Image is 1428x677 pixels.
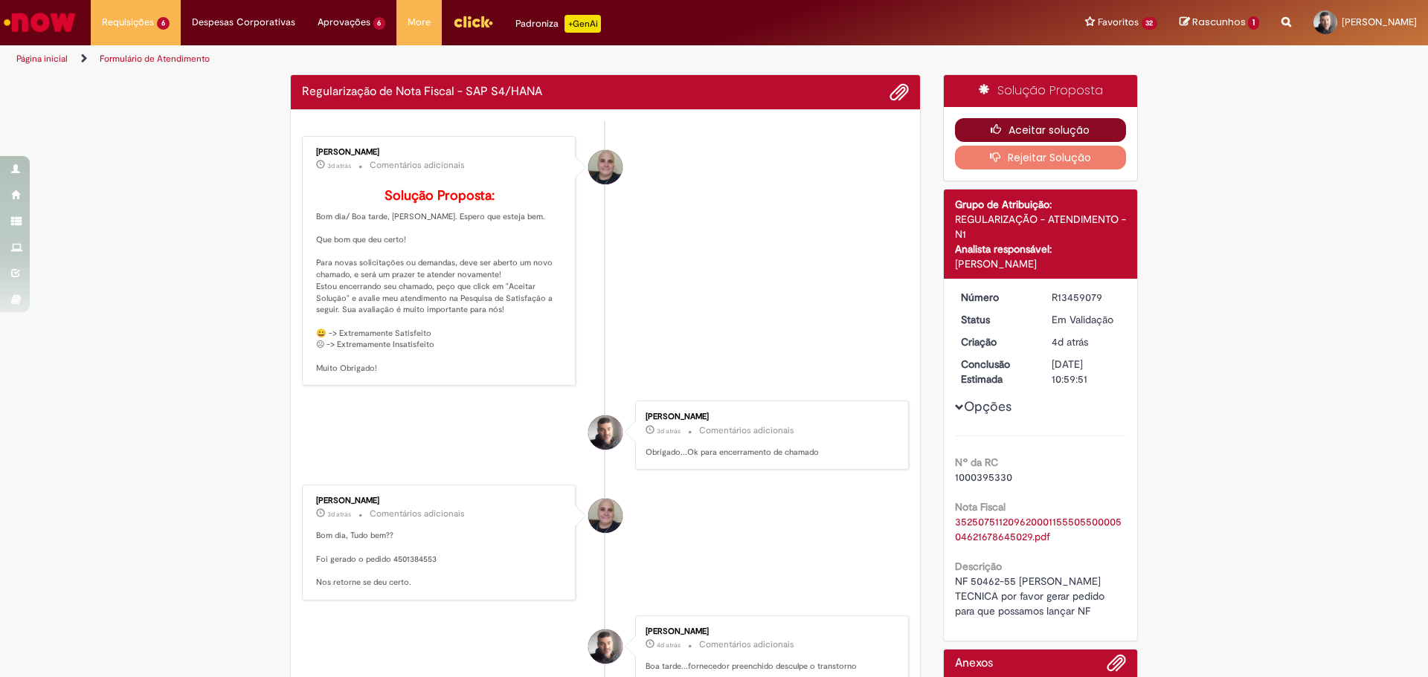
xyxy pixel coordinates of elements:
a: Página inicial [16,53,68,65]
a: Rascunhos [1180,16,1259,30]
div: Padroniza [515,15,601,33]
span: 1 [1248,16,1259,30]
ul: Trilhas de página [11,45,941,73]
div: Analista responsável: [955,242,1127,256]
p: Bom dia/ Boa tarde, [PERSON_NAME]. Espero que esteja bem. Que bom que deu certo! Para novas solic... [316,189,564,375]
div: Leonardo Manoel De Souza [588,150,623,184]
b: Nº da RC [955,456,998,469]
div: REGULARIZAÇÃO - ATENDIMENTO - N1 [955,212,1127,242]
time: 28/08/2025 16:53:47 [657,641,681,650]
b: Nota Fiscal [955,500,1006,514]
span: More [408,15,431,30]
div: [PERSON_NAME] [646,627,893,636]
p: Bom dia, Tudo bem?? Foi gerado o pedido 4501384553 Nos retorne se deu certo. [316,530,564,589]
div: Leonardo Manoel De Souza [588,499,623,533]
dt: Conclusão Estimada [950,357,1041,386]
time: 28/08/2025 16:19:24 [1052,335,1088,349]
p: +GenAi [565,15,601,33]
div: [PERSON_NAME] [316,148,564,157]
dt: Status [950,312,1041,327]
span: 32 [1142,17,1158,30]
time: 29/08/2025 09:27:21 [327,510,351,519]
dt: Número [950,290,1041,305]
div: Solução Proposta [944,75,1138,107]
span: 3d atrás [657,427,681,435]
span: 6 [157,17,170,30]
time: 29/08/2025 14:40:12 [327,161,351,170]
a: Formulário de Atendimento [100,53,210,65]
a: Download de 35250751120962000115550550000504621678645029.pdf [955,515,1122,543]
div: [PERSON_NAME] [316,496,564,505]
dt: Criação [950,334,1041,349]
span: Aprovações [318,15,370,30]
div: [PERSON_NAME] [955,256,1127,271]
div: [DATE] 10:59:51 [1052,357,1121,386]
button: Adicionar anexos [890,82,909,102]
button: Aceitar solução [955,118,1127,142]
span: 6 [373,17,386,30]
span: 1000395330 [955,470,1012,484]
span: NF 50462-55 [PERSON_NAME] TECNICA por favor gerar pedido para que possamos lançar NF [955,574,1107,618]
div: Jose Orlando De Oliveira Andrade [588,415,623,450]
img: ServiceNow [1,7,78,37]
p: Boa tarde...fornecedor preenchido desculpe o transtorno [646,661,893,673]
span: 3d atrás [327,161,351,170]
img: click_logo_yellow_360x200.png [453,10,493,33]
span: 4d atrás [1052,335,1088,349]
h2: Regularização de Nota Fiscal - SAP S4/HANA Histórico de tíquete [302,85,542,99]
time: 29/08/2025 12:53:53 [657,427,681,435]
div: 28/08/2025 16:19:24 [1052,334,1121,349]
button: Rejeitar Solução [955,146,1127,169]
span: Favoritos [1098,15,1139,30]
h2: Anexos [955,657,993,670]
small: Comentários adicionais [370,508,465,520]
div: Jose Orlando De Oliveira Andrade [588,629,623,664]
b: Solução Proposta: [385,187,495,204]
span: Despesas Corporativas [192,15,295,30]
span: 4d atrás [657,641,681,650]
div: [PERSON_NAME] [646,412,893,421]
span: 3d atrás [327,510,351,519]
small: Comentários adicionais [370,159,465,172]
div: Grupo de Atribuição: [955,197,1127,212]
div: R13459079 [1052,290,1121,305]
span: Requisições [102,15,154,30]
small: Comentários adicionais [699,424,794,437]
div: Em Validação [1052,312,1121,327]
p: Obrigado...Ok para encerramento de chamado [646,447,893,459]
span: Rascunhos [1192,15,1246,29]
b: Descrição [955,560,1002,573]
small: Comentários adicionais [699,638,794,651]
span: [PERSON_NAME] [1342,16,1417,28]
